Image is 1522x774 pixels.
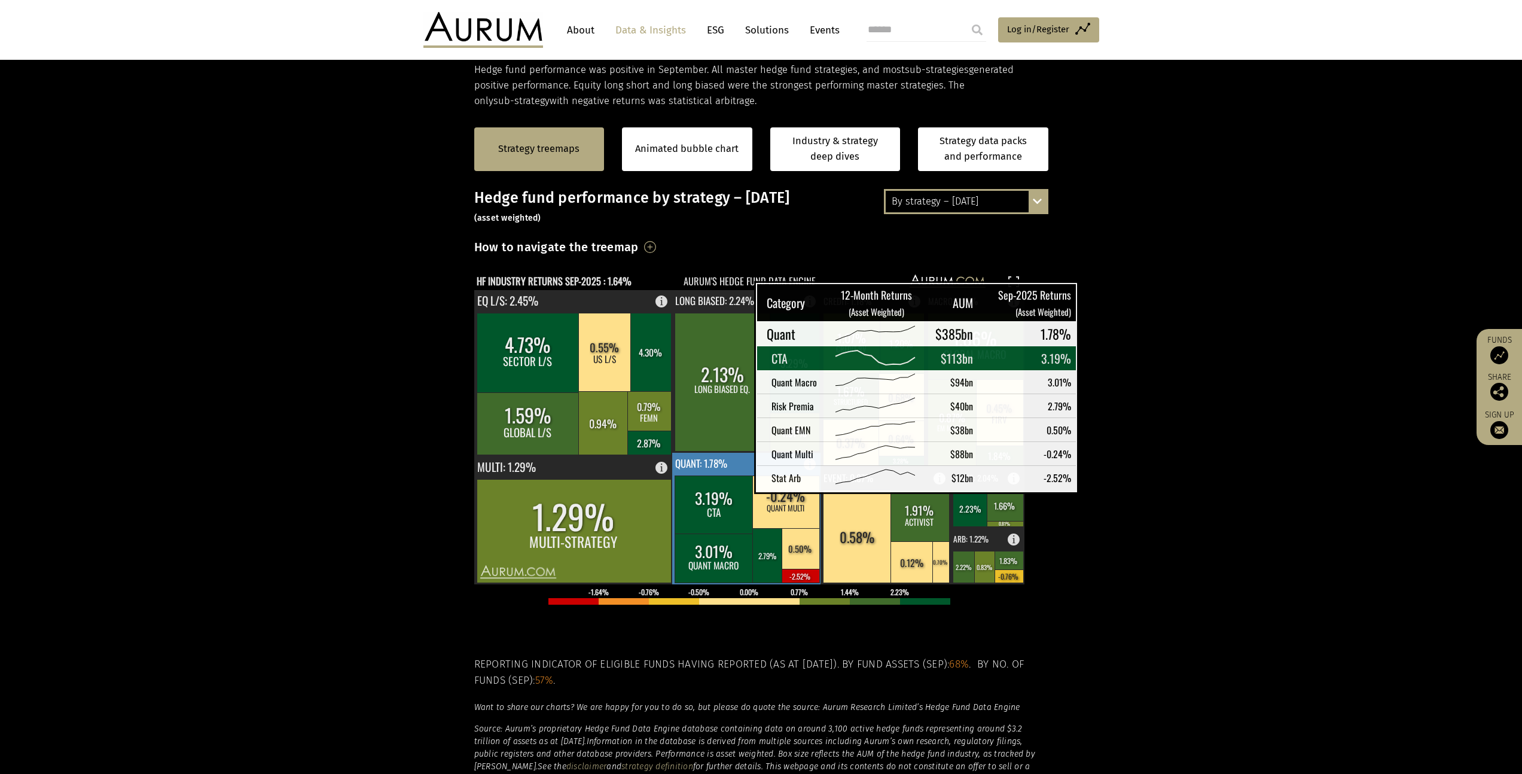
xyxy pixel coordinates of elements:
span: sub-strategies [905,64,969,75]
span: Log in/Register [1007,22,1069,36]
div: Share [1483,373,1516,401]
img: Aurum [423,12,543,48]
img: Access Funds [1490,346,1508,364]
input: Submit [965,18,989,42]
a: Events [804,19,840,41]
a: Industry & strategy deep dives [770,127,901,171]
img: Sign up to our newsletter [1490,421,1508,439]
a: Data & Insights [609,19,692,41]
span: 68% [949,658,969,671]
a: strategy definition [621,761,693,772]
em: Information in the database is derived from multiple sources including Aurum’s own research, regu... [474,736,1035,772]
a: Solutions [739,19,795,41]
a: Sign up [1483,410,1516,439]
em: Source: Aurum’s proprietary Hedge Fund Data Engine database containing data on around 3,100 activ... [474,724,1023,746]
a: About [561,19,600,41]
em: See the [538,761,566,772]
a: Strategy data packs and performance [918,127,1048,171]
a: Funds [1483,335,1516,364]
em: and [606,761,621,772]
h3: How to navigate the treemap [474,237,639,257]
p: Hedge fund performance was positive in September. All master hedge fund strategies, and most gene... [474,62,1048,109]
div: By strategy – [DATE] [886,191,1047,212]
span: 57% [535,674,554,687]
a: ESG [701,19,730,41]
em: Want to share our charts? We are happy for you to do so, but please do quote the source: Aurum Re... [474,702,1020,712]
a: Animated bubble chart [635,141,739,157]
h5: Reporting indicator of eligible funds having reported (as at [DATE]). By fund assets (Sep): . By ... [474,657,1048,688]
small: (asset weighted) [474,213,541,223]
a: Log in/Register [998,17,1099,42]
img: Share this post [1490,383,1508,401]
a: disclaimer [566,761,607,772]
a: Strategy treemaps [498,141,579,157]
span: sub-strategy [493,95,550,106]
h3: Hedge fund performance by strategy – [DATE] [474,189,1048,225]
